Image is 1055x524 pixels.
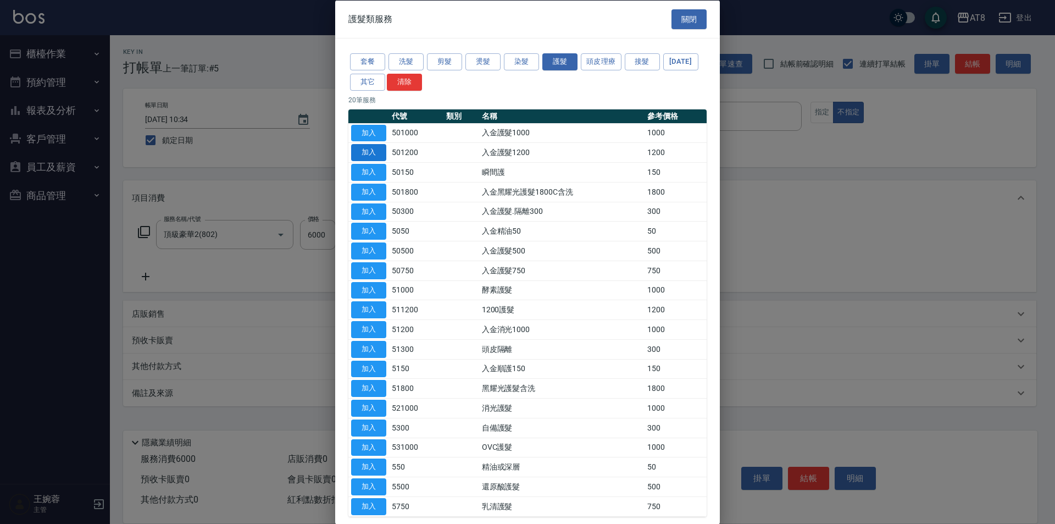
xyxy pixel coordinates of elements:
td: 500 [645,477,707,497]
td: 乳清護髮 [479,497,645,516]
td: 51200 [389,319,443,339]
td: 1800 [645,378,707,398]
td: 51000 [389,280,443,300]
button: 接髮 [625,53,660,70]
th: 名稱 [479,109,645,123]
th: 類別 [443,109,479,123]
td: 1000 [645,123,707,143]
button: 加入 [351,321,386,338]
td: 500 [645,241,707,261]
button: 加入 [351,282,386,299]
button: 加入 [351,164,386,181]
button: 加入 [351,203,386,220]
td: 黑耀光護髮含洗 [479,378,645,398]
button: [DATE] [663,53,698,70]
td: 150 [645,359,707,379]
td: 入金護髮750 [479,261,645,280]
td: 1200 [645,300,707,319]
td: 50 [645,457,707,477]
td: 521000 [389,398,443,418]
td: 1800 [645,182,707,202]
button: 其它 [350,73,385,90]
td: 5150 [389,359,443,379]
button: 關閉 [671,9,707,29]
td: 750 [645,497,707,516]
td: 511200 [389,300,443,319]
td: 入金護髮1000 [479,123,645,143]
button: 洗髮 [388,53,424,70]
td: 300 [645,202,707,222]
button: 加入 [351,242,386,260]
button: 加入 [351,498,386,515]
td: 酵素護髮 [479,280,645,300]
button: 加入 [351,144,386,161]
button: 加入 [351,439,386,456]
td: 150 [645,162,707,182]
button: 加入 [351,459,386,476]
td: 5300 [389,418,443,438]
td: 550 [389,457,443,477]
td: 51300 [389,339,443,359]
td: 1000 [645,398,707,418]
button: 加入 [351,183,386,200]
td: 50500 [389,241,443,261]
button: 清除 [387,73,422,90]
button: 加入 [351,301,386,318]
td: 50150 [389,162,443,182]
td: 瞬間護 [479,162,645,182]
button: 剪髮 [427,53,462,70]
td: 531000 [389,438,443,457]
td: 精油或深層 [479,457,645,477]
td: 1200 [645,142,707,162]
td: 入金消光1000 [479,319,645,339]
td: 1000 [645,438,707,457]
td: 入金精油50 [479,221,645,241]
td: 50300 [389,202,443,222]
button: 加入 [351,419,386,436]
span: 護髮類服務 [348,13,392,24]
td: 入金護髮500 [479,241,645,261]
td: 51800 [389,378,443,398]
td: 入金黑耀光護髮1800C含洗 [479,182,645,202]
p: 20 筆服務 [348,95,707,104]
button: 加入 [351,380,386,397]
td: 1000 [645,280,707,300]
button: 加入 [351,124,386,141]
button: 加入 [351,360,386,377]
td: 300 [645,418,707,438]
td: 501200 [389,142,443,162]
td: 300 [645,339,707,359]
td: 1000 [645,319,707,339]
td: 入金順護150 [479,359,645,379]
button: 加入 [351,478,386,495]
button: 加入 [351,340,386,357]
button: 加入 [351,400,386,417]
td: 自備護髮 [479,418,645,438]
td: 50750 [389,261,443,280]
td: 入金護髮1200 [479,142,645,162]
button: 加入 [351,262,386,279]
td: 消光護髮 [479,398,645,418]
button: 染髮 [504,53,539,70]
button: 燙髮 [465,53,501,70]
td: 750 [645,261,707,280]
button: 護髮 [542,53,578,70]
td: 5750 [389,497,443,516]
td: 頭皮隔離 [479,339,645,359]
th: 參考價格 [645,109,707,123]
td: 還原酸護髮 [479,477,645,497]
td: 5050 [389,221,443,241]
td: 50 [645,221,707,241]
th: 代號 [389,109,443,123]
td: 5500 [389,477,443,497]
td: 501000 [389,123,443,143]
td: OVC護髮 [479,438,645,457]
td: 入金護髮.隔離300 [479,202,645,222]
button: 加入 [351,223,386,240]
button: 頭皮理療 [581,53,621,70]
td: 501800 [389,182,443,202]
button: 套餐 [350,53,385,70]
td: 1200護髮 [479,300,645,319]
